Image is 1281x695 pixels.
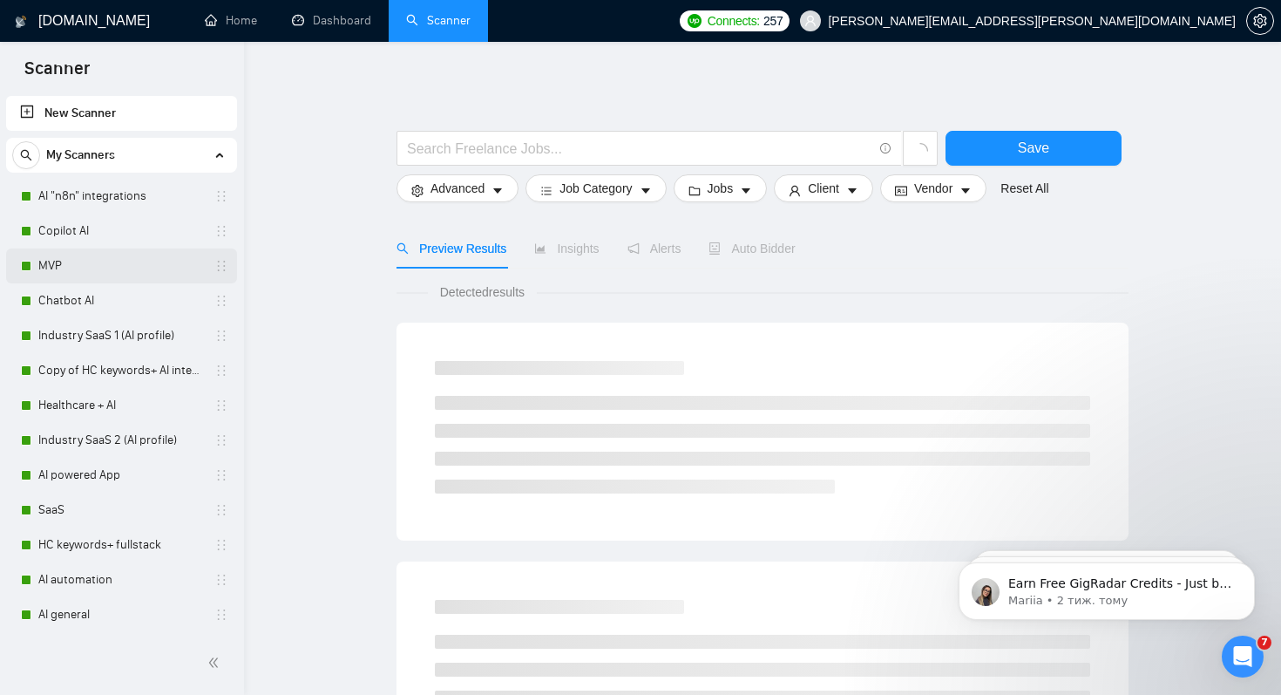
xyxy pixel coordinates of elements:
[491,184,504,197] span: caret-down
[214,468,228,482] span: holder
[525,174,666,202] button: barsJob Categorycaret-down
[38,179,204,214] a: AI "n8n" integrations
[38,458,204,493] a: AI powered App
[38,283,204,318] a: Chatbot AI
[674,174,768,202] button: folderJobscaret-down
[15,8,27,36] img: logo
[207,654,225,671] span: double-left
[214,573,228,587] span: holder
[396,174,518,202] button: settingAdvancedcaret-down
[292,13,371,28] a: dashboardDashboard
[428,283,537,302] span: Detected results
[214,503,228,517] span: holder
[534,242,599,256] span: Insights
[959,184,972,197] span: caret-down
[214,329,228,343] span: holder
[708,242,721,255] span: robot
[914,179,952,198] span: Vendor
[763,11,783,31] span: 257
[38,597,204,632] a: AI general
[20,96,223,131] a: New Scanner
[38,493,204,528] a: SaaS
[708,242,795,256] span: Auto Bidder
[932,526,1281,648] iframe: Intercom notifications повідомлення
[708,179,734,198] span: Jobs
[38,423,204,458] a: Industry SaaS 2 (AI profile)
[38,249,204,283] a: MVP
[12,141,40,169] button: search
[1246,7,1274,35] button: setting
[38,528,204,562] a: HC keywords+ fullstack
[1247,14,1273,28] span: setting
[1000,179,1048,198] a: Reset All
[411,184,424,197] span: setting
[13,149,39,161] span: search
[214,294,228,308] span: holder
[214,224,228,238] span: holder
[912,143,928,159] span: loading
[846,184,858,197] span: caret-down
[945,131,1122,166] button: Save
[559,179,632,198] span: Job Category
[1257,636,1271,650] span: 7
[38,353,204,388] a: Copy of HC keywords+ AI integration
[214,399,228,412] span: holder
[214,433,228,447] span: holder
[640,184,652,197] span: caret-down
[534,242,546,255] span: area-chart
[406,13,471,28] a: searchScanner
[708,11,760,31] span: Connects:
[1222,636,1264,678] iframe: Intercom live chat
[214,364,228,378] span: holder
[214,538,228,552] span: holder
[880,174,986,202] button: idcardVendorcaret-down
[38,214,204,249] a: Copilot AI
[214,189,228,203] span: holder
[38,562,204,597] a: AI automation
[789,184,801,197] span: user
[38,388,204,423] a: Healthcare + AI
[214,608,228,622] span: holder
[46,138,115,173] span: My Scanners
[627,242,681,256] span: Alerts
[688,184,701,197] span: folder
[804,15,817,27] span: user
[10,56,104,92] span: Scanner
[1246,14,1274,28] a: setting
[895,184,907,197] span: idcard
[740,184,752,197] span: caret-down
[205,13,257,28] a: homeHome
[627,242,640,255] span: notification
[396,242,506,256] span: Preview Results
[396,242,409,255] span: search
[774,174,873,202] button: userClientcaret-down
[540,184,552,197] span: bars
[688,14,701,28] img: upwork-logo.png
[38,318,204,353] a: Industry SaaS 1 (AI profile)
[1018,137,1049,159] span: Save
[880,143,891,154] span: info-circle
[808,179,839,198] span: Client
[214,259,228,273] span: holder
[6,96,237,131] li: New Scanner
[407,138,872,160] input: Search Freelance Jobs...
[430,179,485,198] span: Advanced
